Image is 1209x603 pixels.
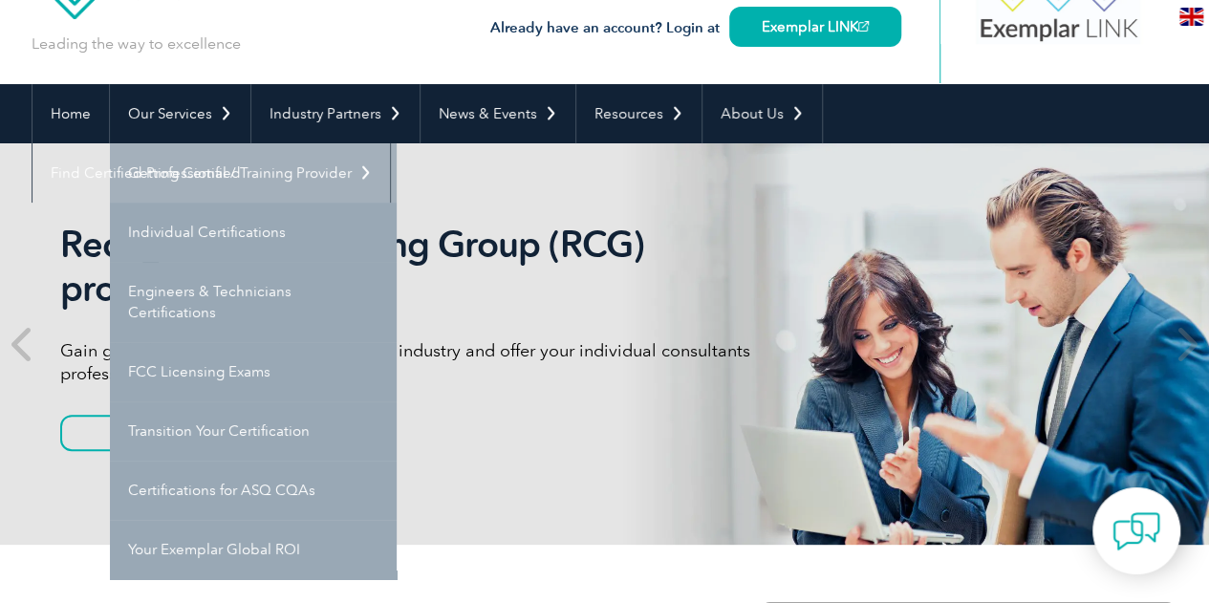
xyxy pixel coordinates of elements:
[32,84,109,143] a: Home
[60,415,259,451] a: Learn More
[702,84,822,143] a: About Us
[1112,507,1160,555] img: contact-chat.png
[110,461,397,520] a: Certifications for ASQ CQAs
[421,84,575,143] a: News & Events
[110,342,397,401] a: FCC Licensing Exams
[60,223,777,311] h2: Recognized Consulting Group (RCG) program
[110,262,397,342] a: Engineers & Technicians Certifications
[576,84,702,143] a: Resources
[32,143,390,203] a: Find Certified Professional / Training Provider
[110,520,397,579] a: Your Exemplar Global ROI
[60,339,777,385] p: Gain global recognition in the compliance industry and offer your individual consultants professi...
[858,21,869,32] img: open_square.png
[110,203,397,262] a: Individual Certifications
[729,7,901,47] a: Exemplar LINK
[1179,8,1203,26] img: en
[32,33,241,54] p: Leading the way to excellence
[490,16,901,40] h3: Already have an account? Login at
[251,84,420,143] a: Industry Partners
[110,401,397,461] a: Transition Your Certification
[110,84,250,143] a: Our Services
